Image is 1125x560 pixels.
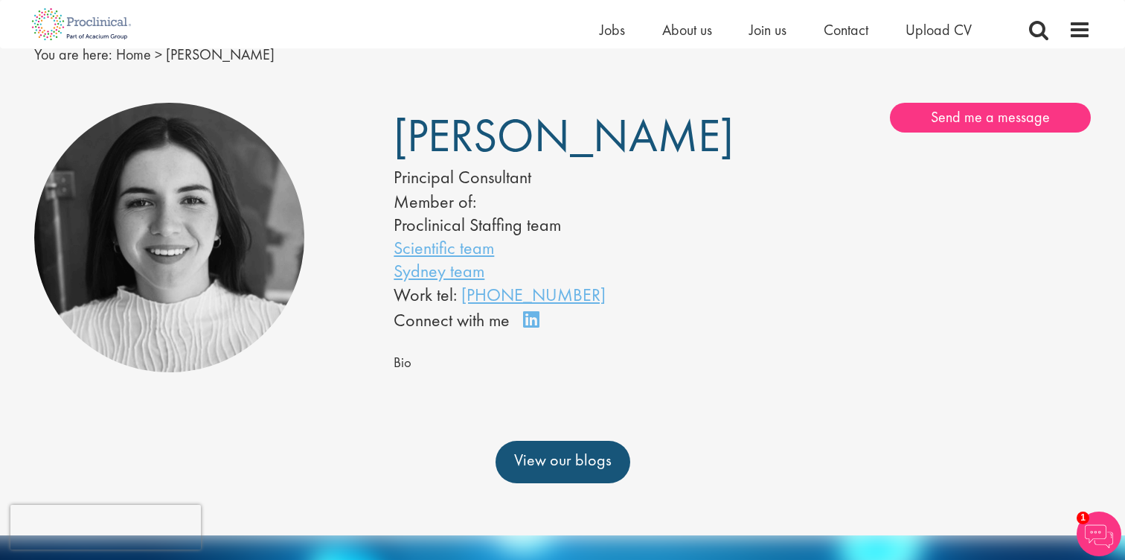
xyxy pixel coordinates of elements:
span: 1 [1077,512,1089,524]
span: You are here: [34,45,112,64]
span: [PERSON_NAME] [166,45,275,64]
li: Proclinical Staffing team [394,213,697,236]
span: [PERSON_NAME] [394,106,734,165]
a: Scientific team [394,236,494,259]
a: breadcrumb link [116,45,151,64]
a: Contact [824,20,868,39]
img: Aisling O'Halloran [34,103,304,373]
div: Principal Consultant [394,165,697,190]
a: View our blogs [496,441,630,483]
span: > [155,45,162,64]
a: Send me a message [890,103,1091,133]
iframe: reCAPTCHA [10,505,201,550]
span: Bio [394,354,411,372]
a: [PHONE_NUMBER] [461,283,606,306]
label: Member of: [394,190,476,213]
a: Jobs [600,20,625,39]
a: Upload CV [906,20,972,39]
img: Chatbot [1077,512,1121,556]
span: Work tel: [394,283,457,306]
a: Join us [749,20,786,39]
a: Sydney team [394,259,484,282]
a: About us [662,20,712,39]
